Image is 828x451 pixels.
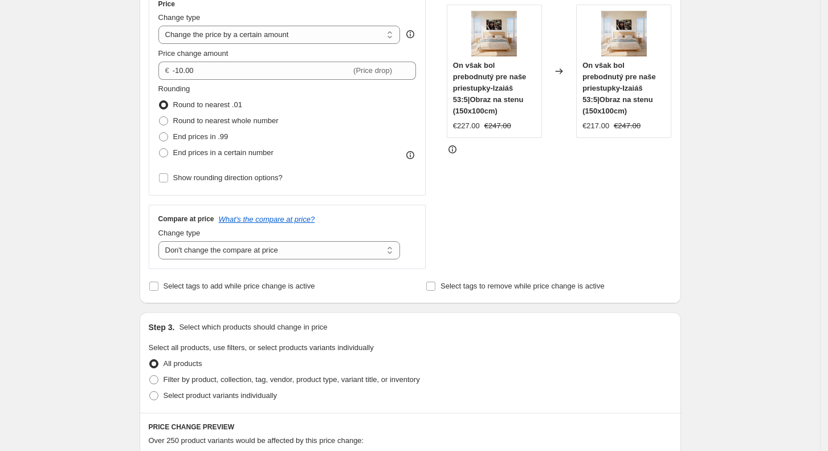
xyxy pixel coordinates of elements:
span: Change type [158,13,201,22]
span: Show rounding direction options? [173,173,283,182]
div: €227.00 [453,120,480,132]
span: On však bol prebodnutý pre naše priestupky-Izaiáš 53:5|Obraz na stenu (150x100cm) [582,61,656,115]
h3: Compare at price [158,214,214,224]
span: All products [164,359,202,368]
span: Price change amount [158,49,229,58]
h2: Step 3. [149,322,175,333]
span: € [165,66,169,75]
p: Select which products should change in price [179,322,327,333]
h6: PRICE CHANGE PREVIEW [149,422,672,432]
input: -10.00 [173,62,351,80]
strike: €247.00 [484,120,511,132]
span: Select tags to remove while price change is active [440,282,605,290]
span: Change type [158,229,201,237]
div: €217.00 [582,120,609,132]
span: On však bol prebodnutý pre naše priestupky-Izaiáš 53:5|Obraz na stenu (150x100cm) [453,61,527,115]
strike: €247.00 [614,120,641,132]
span: Filter by product, collection, tag, vendor, product type, variant title, or inventory [164,375,420,384]
span: Round to nearest .01 [173,100,242,109]
span: Select product variants individually [164,391,277,400]
span: Select tags to add while price change is active [164,282,315,290]
span: (Price drop) [353,66,392,75]
img: jezis-kristus-izaias-53-5-obrazy-na-stenu_80x.jpg [471,11,517,56]
span: Rounding [158,84,190,93]
span: End prices in .99 [173,132,229,141]
button: What's the compare at price? [219,215,315,224]
span: End prices in a certain number [173,148,274,157]
div: help [405,29,416,40]
img: jezis-kristus-izaias-53-5-obrazy-na-stenu_80x.jpg [601,11,647,56]
span: Select all products, use filters, or select products variants individually [149,343,374,352]
span: Round to nearest whole number [173,116,279,125]
span: Over 250 product variants would be affected by this price change: [149,436,364,445]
